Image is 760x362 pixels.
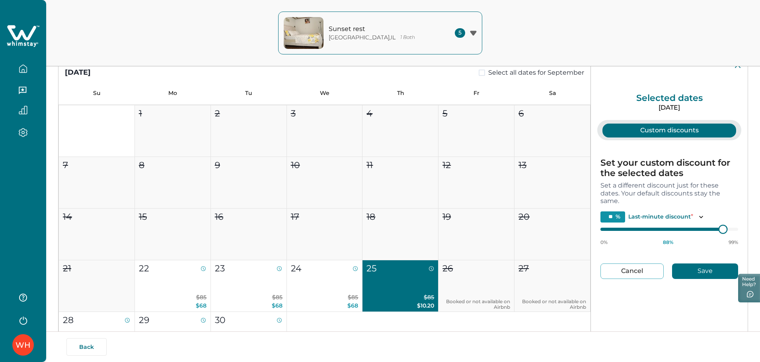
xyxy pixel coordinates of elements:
button: Save [672,263,738,279]
p: Booked or not available on Airbnb [518,299,586,310]
p: 22 [139,262,149,275]
p: Set a different discount just for these dates. Your default discounts stay the same. [600,182,738,205]
button: Cancel [600,263,664,279]
p: Sa [514,90,590,97]
button: Toggle description [696,212,706,222]
span: 5 [455,28,465,38]
button: Back [66,338,107,356]
p: We [286,90,362,97]
p: Mo [134,90,210,97]
p: 1 Bath [400,35,415,41]
p: Th [362,90,438,97]
div: [DATE] [65,67,91,78]
p: Tu [210,90,286,97]
button: 25$85$10.20 [362,260,438,312]
button: 24$85$68 [287,260,363,312]
button: 23$85$68 [211,260,287,312]
p: Selected dates [591,94,748,102]
p: 29 [139,314,149,327]
button: property-coverSunset rest[GEOGRAPHIC_DATA],IL1 Bath5 [278,12,482,54]
p: 28 [63,314,74,327]
p: 27 [518,262,529,275]
button: Custom discounts [602,124,736,137]
span: Select all dates for September [488,68,584,77]
span: $85 [272,294,283,301]
span: $85 [196,294,207,301]
span: $68 [196,302,207,309]
div: Whimstay Host [16,335,31,354]
p: Su [58,90,134,97]
p: 30 [215,314,226,327]
span: $10.20 [417,302,434,309]
p: 25 [366,262,376,275]
p: 0% [600,239,608,246]
span: $68 [272,302,283,309]
p: 26 [442,262,453,275]
button: 27Booked or not available on Airbnb [514,260,590,312]
img: property-cover [284,17,323,49]
p: [GEOGRAPHIC_DATA] , IL [329,34,396,41]
p: 24 [291,262,302,275]
p: 88 % [663,239,673,246]
span: $68 [347,302,358,309]
p: Sunset rest [329,25,436,33]
button: 26Booked or not available on Airbnb [438,260,514,312]
button: 22$85$68 [135,260,211,312]
p: Set your custom discount for the selected dates [600,158,738,178]
p: 23 [215,262,225,275]
p: Last-minute discount [628,213,693,221]
p: Fr [438,90,514,97]
p: Booked or not available on Airbnb [442,299,510,310]
span: $85 [348,294,358,301]
span: $85 [424,294,434,301]
p: 99% [729,239,738,246]
p: [DATE] [591,104,748,112]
